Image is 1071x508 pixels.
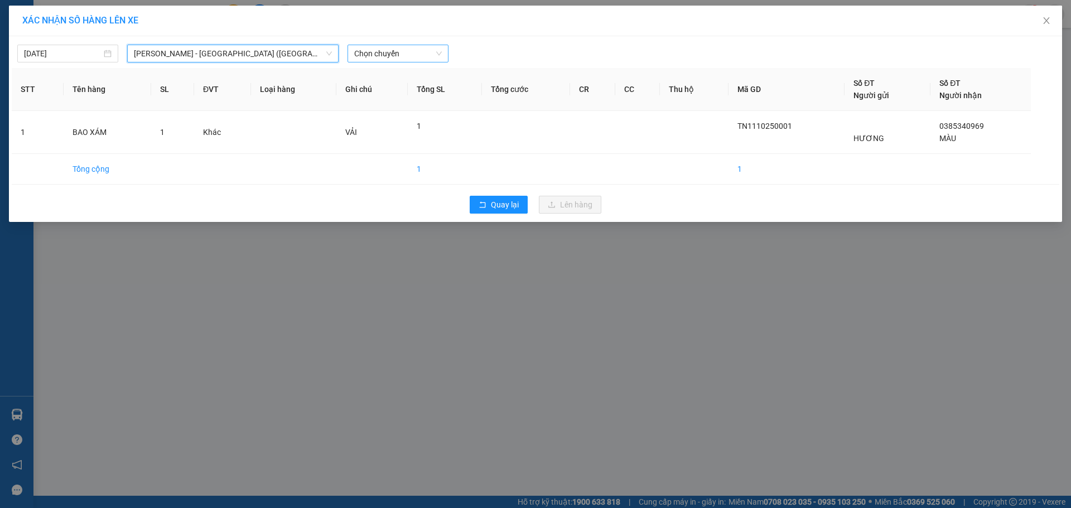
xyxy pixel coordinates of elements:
[336,68,408,111] th: Ghi chú
[326,50,332,57] span: down
[6,41,96,51] span: Hotline : 1900 633 622
[729,68,845,111] th: Mã GD
[64,111,151,154] td: BAO XÁM
[539,196,601,214] button: uploadLên hàng
[251,68,336,111] th: Loại hàng
[939,134,956,143] span: MÀU
[939,122,984,130] span: 0385340969
[470,196,528,214] button: rollbackQuay lại
[160,128,165,137] span: 1
[64,68,151,111] th: Tên hàng
[570,68,615,111] th: CR
[491,199,519,211] span: Quay lại
[156,62,230,73] strong: VP Nhận :
[345,128,357,137] span: VẢI
[104,17,207,40] strong: BIÊN NHẬN
[134,45,332,62] span: Hồ Chí Minh - Tân Châu (Giường)
[408,154,482,185] td: 1
[408,68,482,111] th: Tổng SL
[737,122,792,130] span: TN1110250001
[729,154,845,185] td: 1
[417,122,421,130] span: 1
[853,79,875,88] span: Số ĐT
[939,91,982,100] span: Người nhận
[25,28,78,39] strong: HIỆP THÀNH
[194,111,252,154] td: Khác
[853,134,884,143] span: HƯƠNG
[660,68,729,111] th: Thu hộ
[1031,6,1062,37] button: Close
[9,6,94,27] strong: CÔNG TY TNHH MTV VẬN TẢI
[194,68,252,111] th: ĐVT
[156,76,302,84] span: 026 Tản Đà - Lô E, P11, Q5 |
[479,201,486,210] span: rollback
[1042,16,1051,25] span: close
[853,91,889,100] span: Người gửi
[64,154,151,185] td: Tổng cộng
[151,68,194,111] th: SL
[12,68,64,111] th: STT
[939,79,961,88] span: Số ĐT
[22,15,138,26] span: XÁC NHẬN SỐ HÀNG LÊN XE
[482,68,571,111] th: Tổng cước
[4,70,143,86] span: Đường Tràm Chim, [GEOGRAPHIC_DATA], [GEOGRAPHIC_DATA] |
[24,47,102,60] input: 11/10/2025
[354,45,442,62] span: Chọn chuyến
[36,56,84,68] span: Tam Nông
[615,68,660,111] th: CC
[4,57,84,67] strong: VP Gửi :
[12,111,64,154] td: 1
